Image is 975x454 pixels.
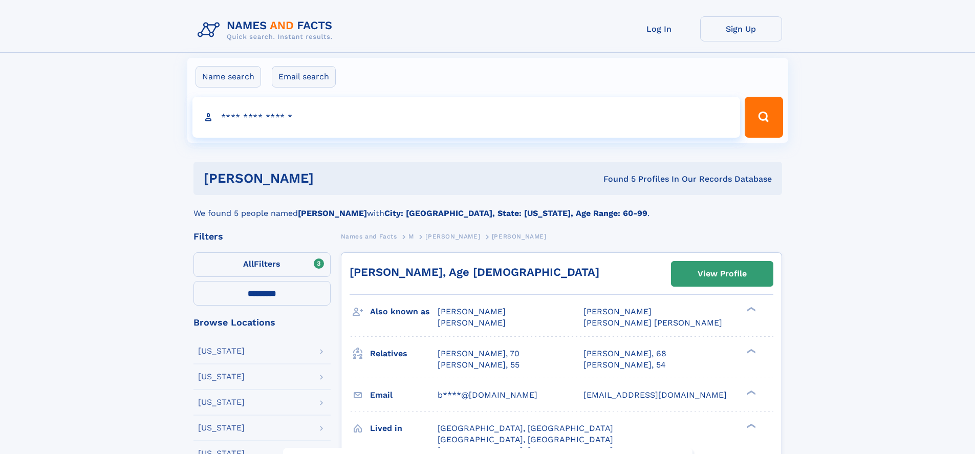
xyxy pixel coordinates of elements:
[744,389,756,396] div: ❯
[698,262,747,286] div: View Profile
[198,424,245,432] div: [US_STATE]
[370,345,438,362] h3: Relatives
[243,259,254,269] span: All
[618,16,700,41] a: Log In
[744,348,756,354] div: ❯
[438,348,519,359] a: [PERSON_NAME], 70
[438,318,506,328] span: [PERSON_NAME]
[408,233,414,240] span: M
[583,318,722,328] span: [PERSON_NAME] [PERSON_NAME]
[671,262,773,286] a: View Profile
[370,386,438,404] h3: Email
[370,303,438,320] h3: Also known as
[198,373,245,381] div: [US_STATE]
[384,208,647,218] b: City: [GEOGRAPHIC_DATA], State: [US_STATE], Age Range: 60-99
[459,174,772,185] div: Found 5 Profiles In Our Records Database
[196,66,261,88] label: Name search
[198,347,245,355] div: [US_STATE]
[192,97,741,138] input: search input
[193,16,341,44] img: Logo Names and Facts
[204,172,459,185] h1: [PERSON_NAME]
[438,307,506,316] span: [PERSON_NAME]
[438,423,613,433] span: [GEOGRAPHIC_DATA], [GEOGRAPHIC_DATA]
[744,306,756,313] div: ❯
[350,266,599,278] a: [PERSON_NAME], Age [DEMOGRAPHIC_DATA]
[745,97,783,138] button: Search Button
[700,16,782,41] a: Sign Up
[425,233,480,240] span: [PERSON_NAME]
[193,232,331,241] div: Filters
[425,230,480,243] a: [PERSON_NAME]
[193,252,331,277] label: Filters
[583,390,727,400] span: [EMAIL_ADDRESS][DOMAIN_NAME]
[341,230,397,243] a: Names and Facts
[583,348,666,359] a: [PERSON_NAME], 68
[198,398,245,406] div: [US_STATE]
[583,359,666,371] a: [PERSON_NAME], 54
[193,318,331,327] div: Browse Locations
[298,208,367,218] b: [PERSON_NAME]
[583,307,652,316] span: [PERSON_NAME]
[438,359,519,371] a: [PERSON_NAME], 55
[370,420,438,437] h3: Lived in
[492,233,547,240] span: [PERSON_NAME]
[744,422,756,429] div: ❯
[193,195,782,220] div: We found 5 people named with .
[408,230,414,243] a: M
[438,435,613,444] span: [GEOGRAPHIC_DATA], [GEOGRAPHIC_DATA]
[272,66,336,88] label: Email search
